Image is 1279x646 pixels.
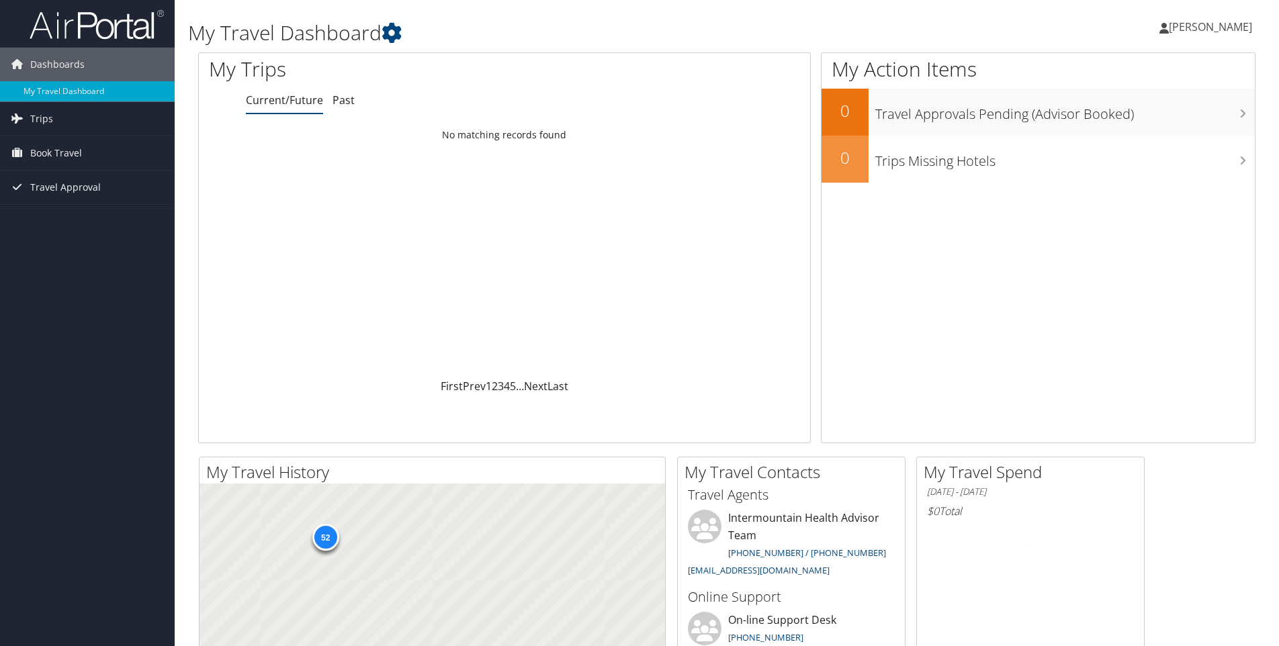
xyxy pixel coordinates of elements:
[927,504,939,518] span: $0
[822,146,869,169] h2: 0
[492,379,498,394] a: 2
[688,588,895,606] h3: Online Support
[822,89,1255,136] a: 0Travel Approvals Pending (Advisor Booked)
[822,55,1255,83] h1: My Action Items
[1169,19,1252,34] span: [PERSON_NAME]
[199,123,810,147] td: No matching records found
[498,379,504,394] a: 3
[30,136,82,170] span: Book Travel
[30,9,164,40] img: airportal-logo.png
[510,379,516,394] a: 5
[875,98,1255,124] h3: Travel Approvals Pending (Advisor Booked)
[524,379,547,394] a: Next
[246,93,323,107] a: Current/Future
[728,547,886,559] a: [PHONE_NUMBER] / [PHONE_NUMBER]
[728,631,803,643] a: [PHONE_NUMBER]
[188,19,906,47] h1: My Travel Dashboard
[312,524,339,551] div: 52
[822,99,869,122] h2: 0
[30,171,101,204] span: Travel Approval
[441,379,463,394] a: First
[206,461,665,483] h2: My Travel History
[30,102,53,136] span: Trips
[875,145,1255,171] h3: Trips Missing Hotels
[688,564,830,576] a: [EMAIL_ADDRESS][DOMAIN_NAME]
[822,136,1255,183] a: 0Trips Missing Hotels
[486,379,492,394] a: 1
[685,461,905,483] h2: My Travel Contacts
[333,93,355,107] a: Past
[1159,7,1266,47] a: [PERSON_NAME]
[209,55,545,83] h1: My Trips
[681,510,901,582] li: Intermountain Health Advisor Team
[504,379,510,394] a: 4
[463,379,486,394] a: Prev
[30,48,85,81] span: Dashboards
[927,504,1134,518] h6: Total
[927,486,1134,498] h6: [DATE] - [DATE]
[547,379,568,394] a: Last
[924,461,1144,483] h2: My Travel Spend
[688,486,895,504] h3: Travel Agents
[516,379,524,394] span: …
